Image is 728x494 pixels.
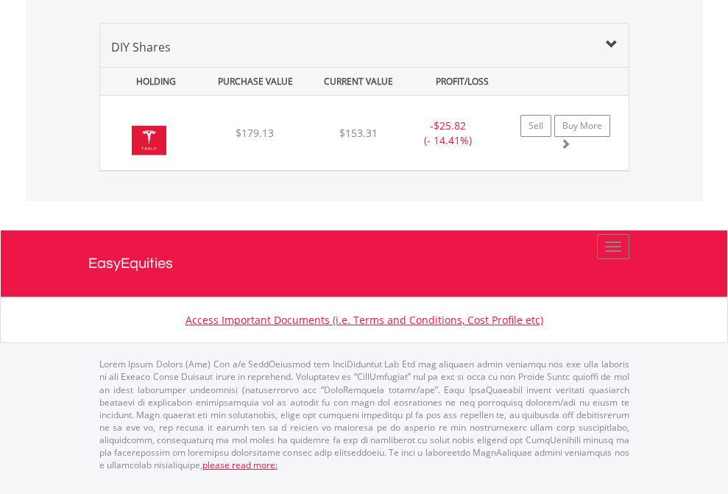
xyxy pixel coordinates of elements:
[402,119,494,148] div: - (- 14.41%)
[520,115,551,137] a: Sell
[185,313,543,327] a: Access Important Documents (i.e. Terms and Conditions, Cost Profile etc)
[111,39,171,55] span: DIY Shares
[205,68,305,95] div: PURCHASE VALUE
[339,126,378,140] span: $153.31
[102,68,202,95] div: HOLDING
[554,115,610,137] a: Buy More
[107,114,191,166] img: EQU.US.TSLA.png
[236,126,274,140] span: $179.13
[202,459,278,471] a: please read more:
[412,68,512,95] div: PROFIT/LOSS
[308,68,409,95] div: CURRENT VALUE
[434,119,466,133] span: $25.82
[99,358,629,471] p: Lorem Ipsum Dolors (Ame) Con a/e SeddOeiusmod tem InciDiduntut Lab Etd mag aliquaen admin veniamq...
[88,230,640,297] a: EasyEquities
